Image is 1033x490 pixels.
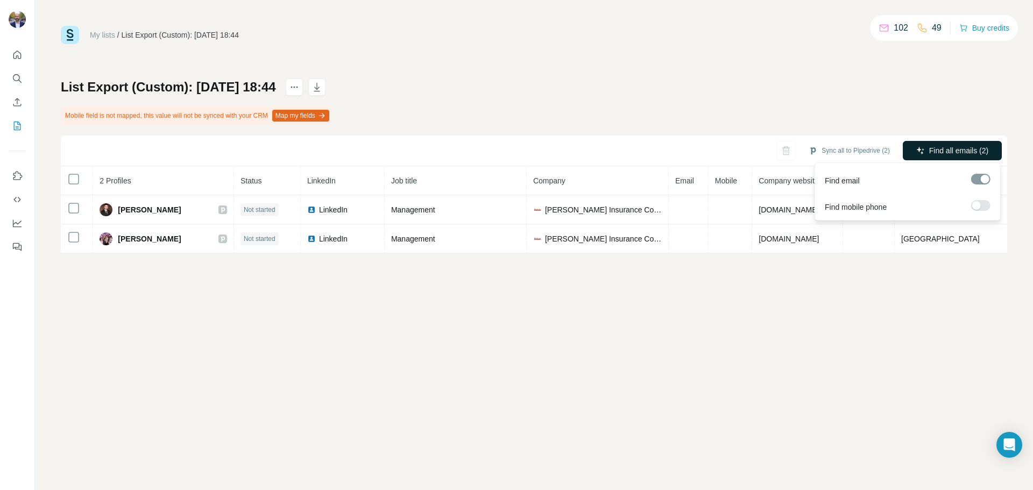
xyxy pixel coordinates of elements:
[319,204,348,215] span: LinkedIn
[9,11,26,28] img: Avatar
[533,205,542,214] img: company-logo
[61,79,276,96] h1: List Export (Custom): [DATE] 18:44
[9,93,26,112] button: Enrich CSV
[825,202,887,212] span: Find mobile phone
[100,176,131,185] span: 2 Profiles
[391,176,417,185] span: Job title
[244,234,275,244] span: Not started
[286,79,303,96] button: actions
[901,235,980,243] span: [GEOGRAPHIC_DATA]
[9,237,26,257] button: Feedback
[759,205,819,214] span: [DOMAIN_NAME]
[759,176,818,185] span: Company website
[996,432,1022,458] div: Open Intercom Messenger
[307,176,336,185] span: LinkedIn
[90,31,115,39] a: My lists
[122,30,239,40] div: List Export (Custom): [DATE] 18:44
[9,116,26,136] button: My lists
[391,235,435,243] span: Management
[118,204,181,215] span: [PERSON_NAME]
[759,235,819,243] span: [DOMAIN_NAME]
[100,203,112,216] img: Avatar
[959,20,1009,35] button: Buy credits
[244,205,275,215] span: Not started
[932,22,942,34] p: 49
[675,176,694,185] span: Email
[307,205,316,214] img: LinkedIn logo
[9,69,26,88] button: Search
[9,190,26,209] button: Use Surfe API
[117,30,119,40] li: /
[307,235,316,243] img: LinkedIn logo
[118,233,181,244] span: [PERSON_NAME]
[533,235,542,243] img: company-logo
[61,26,79,44] img: Surfe Logo
[545,233,662,244] span: [PERSON_NAME] Insurance Company
[319,233,348,244] span: LinkedIn
[825,175,860,186] span: Find email
[894,22,908,34] p: 102
[545,204,662,215] span: [PERSON_NAME] Insurance Company
[801,143,897,159] button: Sync all to Pipedrive (2)
[929,145,988,156] span: Find all emails (2)
[61,106,331,125] div: Mobile field is not mapped, this value will not be synced with your CRM
[9,214,26,233] button: Dashboard
[9,45,26,65] button: Quick start
[903,141,1002,160] button: Find all emails (2)
[240,176,262,185] span: Status
[100,232,112,245] img: Avatar
[533,176,565,185] span: Company
[272,110,329,122] button: Map my fields
[391,205,435,214] span: Management
[715,176,737,185] span: Mobile
[9,166,26,186] button: Use Surfe on LinkedIn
